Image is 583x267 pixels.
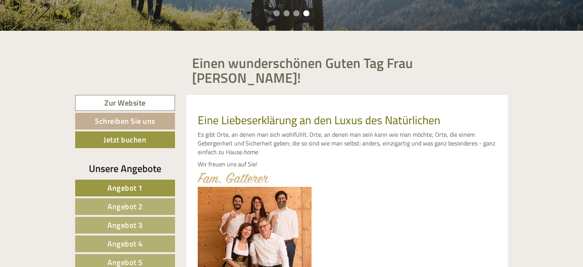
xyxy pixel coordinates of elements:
span: Angebot 4 [107,238,143,250]
a: Schreiben Sie uns [75,113,175,130]
button: Senden [250,197,299,213]
div: [DATE] [136,6,163,19]
a: Jetzt buchen [75,131,175,148]
span: Eine Liebeserklärung an den Luxus des Natürlichen [198,111,440,129]
span: Angebot 1 [107,182,143,194]
em: home. [243,147,259,156]
a: Zur Website [75,95,175,111]
p: Wir freuen uns auf Sie! [198,160,497,169]
span: Angebot 2 [107,201,143,212]
h1: Einen wunderschönen Guten Tag Frau [PERSON_NAME]! [192,55,503,85]
div: Guten Tag, wie können wir Ihnen helfen? [6,21,121,44]
span: Angebot 3 [107,219,143,231]
p: Es gibt Orte, an denen man sich wohlfühlt. Orte, an denen man sein kann wie man möchte; Orte, die... [198,130,497,156]
div: Unsere Angebote [75,161,175,175]
div: [GEOGRAPHIC_DATA] [11,22,117,28]
small: 13:25 [11,37,117,42]
img: image [198,172,269,183]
